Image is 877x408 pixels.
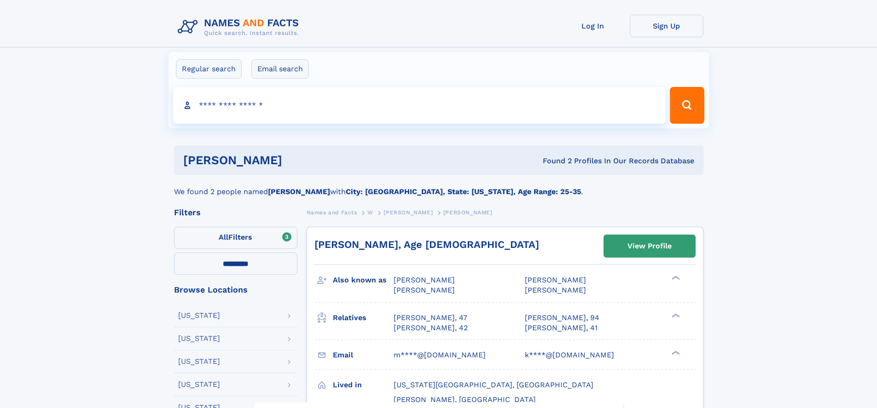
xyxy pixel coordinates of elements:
[630,15,703,37] a: Sign Up
[394,395,536,404] span: [PERSON_NAME], [GEOGRAPHIC_DATA]
[383,207,433,218] a: [PERSON_NAME]
[670,87,704,124] button: Search Button
[174,286,297,294] div: Browse Locations
[394,323,468,333] a: [PERSON_NAME], 42
[183,155,412,166] h1: [PERSON_NAME]
[443,209,493,216] span: [PERSON_NAME]
[525,276,586,284] span: [PERSON_NAME]
[174,227,297,249] label: Filters
[525,286,586,294] span: [PERSON_NAME]
[178,312,220,319] div: [US_STATE]
[525,313,599,323] a: [PERSON_NAME], 94
[333,377,394,393] h3: Lived in
[669,350,680,356] div: ❯
[627,236,672,257] div: View Profile
[346,187,581,196] b: City: [GEOGRAPHIC_DATA], State: [US_STATE], Age Range: 25-35
[174,175,703,197] div: We found 2 people named with .
[669,275,680,281] div: ❯
[367,209,373,216] span: W
[333,347,394,363] h3: Email
[314,239,539,250] a: [PERSON_NAME], Age [DEMOGRAPHIC_DATA]
[251,59,309,79] label: Email search
[556,15,630,37] a: Log In
[178,381,220,388] div: [US_STATE]
[219,233,228,241] span: All
[383,209,433,216] span: [PERSON_NAME]
[176,59,242,79] label: Regular search
[525,323,598,333] a: [PERSON_NAME], 41
[307,207,357,218] a: Names and Facts
[367,207,373,218] a: W
[174,15,307,40] img: Logo Names and Facts
[173,87,666,124] input: search input
[333,272,394,288] h3: Also known as
[178,335,220,342] div: [US_STATE]
[394,313,467,323] a: [PERSON_NAME], 47
[394,286,455,294] span: [PERSON_NAME]
[669,312,680,318] div: ❯
[604,235,695,257] a: View Profile
[394,380,593,389] span: [US_STATE][GEOGRAPHIC_DATA], [GEOGRAPHIC_DATA]
[412,156,694,166] div: Found 2 Profiles In Our Records Database
[268,187,330,196] b: [PERSON_NAME]
[333,310,394,326] h3: Relatives
[178,358,220,365] div: [US_STATE]
[174,208,297,217] div: Filters
[394,276,455,284] span: [PERSON_NAME]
